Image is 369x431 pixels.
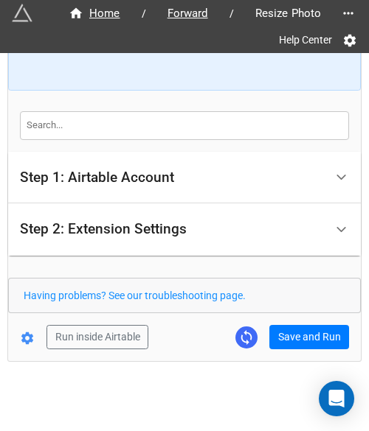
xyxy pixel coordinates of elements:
[319,381,354,416] div: Open Intercom Messenger
[53,4,136,22] a: Home
[8,203,361,256] div: Step 2: Extension Settings
[159,5,217,22] span: Forward
[69,5,120,22] div: Home
[24,290,246,301] a: Having problems? See our troubleshooting page.
[20,170,174,185] div: Step 1: Airtable Account
[12,3,32,24] img: miniextensions-icon.73ae0678.png
[8,152,361,204] div: Step 1: Airtable Account
[152,4,224,22] a: Forward
[20,111,349,139] input: Search...
[53,4,337,22] nav: breadcrumb
[46,325,148,350] button: Run inside Airtable
[269,27,342,53] a: Help Center
[269,325,349,350] button: Save and Run
[230,6,234,21] li: /
[246,5,331,22] span: Resize Photo
[20,222,187,236] div: Step 2: Extension Settings
[142,6,146,21] li: /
